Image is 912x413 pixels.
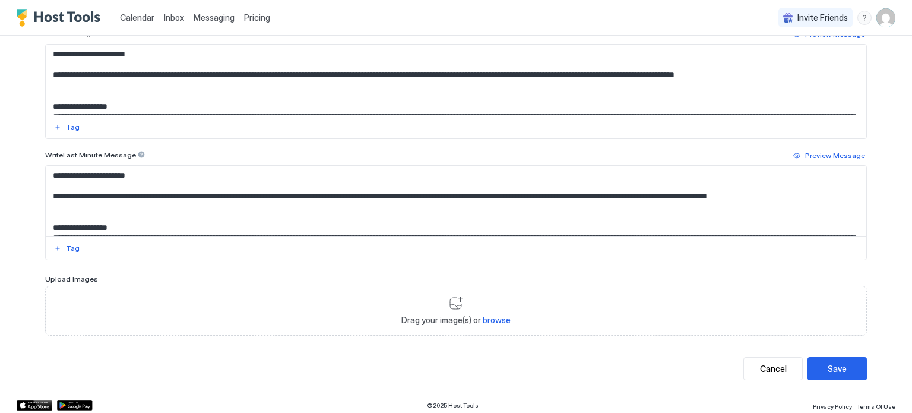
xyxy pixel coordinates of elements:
span: Drag your image(s) or [401,315,511,326]
textarea: Input Field [46,45,866,115]
div: Tag [66,122,80,133]
span: Inbox [164,12,184,23]
span: Invite Friends [797,12,848,23]
a: Google Play Store [57,400,93,411]
span: Write Last Minute Message [45,150,136,159]
a: Host Tools Logo [17,9,106,27]
textarea: Input Field [46,166,866,236]
span: Privacy Policy [813,403,852,410]
button: Preview Message [791,149,867,163]
button: Save [807,357,867,380]
span: Upload Images [45,275,98,283]
button: Tag [52,120,81,134]
div: Cancel [760,362,787,375]
iframe: Intercom live chat [12,373,40,401]
a: Privacy Policy [813,399,852,412]
div: Preview Message [805,150,865,161]
a: App Store [17,400,52,411]
span: Terms Of Use [857,403,895,410]
span: Calendar [120,12,154,23]
button: Tag [52,241,81,256]
span: Pricing [244,12,270,23]
div: menu [857,11,872,25]
button: Cancel [743,357,803,380]
a: Messaging [194,11,235,24]
div: Save [828,362,847,375]
span: Messaging [194,12,235,23]
a: Terms Of Use [857,399,895,412]
div: Tag [66,243,80,254]
span: © 2025 Host Tools [427,402,479,409]
a: Inbox [164,11,184,24]
span: browse [483,315,511,325]
a: Calendar [120,11,154,24]
div: User profile [876,8,895,27]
